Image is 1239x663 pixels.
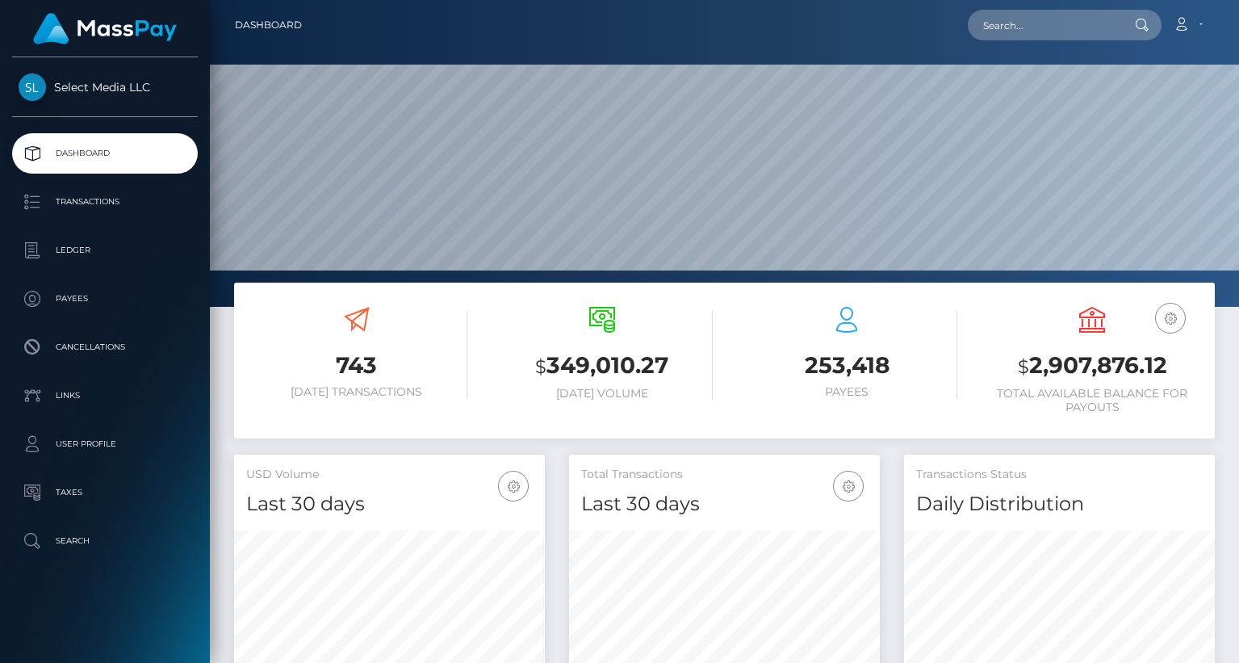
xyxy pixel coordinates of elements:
[19,73,46,101] img: Select Media LLC
[12,80,198,94] span: Select Media LLC
[246,467,533,483] h5: USD Volume
[19,190,191,214] p: Transactions
[19,529,191,553] p: Search
[19,384,191,408] p: Links
[1018,355,1029,378] small: $
[19,335,191,359] p: Cancellations
[535,355,546,378] small: $
[19,287,191,311] p: Payees
[235,8,302,42] a: Dashboard
[246,490,533,518] h4: Last 30 days
[737,385,958,399] h6: Payees
[968,10,1120,40] input: Search...
[12,133,198,174] a: Dashboard
[581,467,868,483] h5: Total Transactions
[492,350,713,383] h3: 349,010.27
[982,387,1203,414] h6: Total Available Balance for Payouts
[246,350,467,381] h3: 743
[12,521,198,561] a: Search
[246,385,467,399] h6: [DATE] Transactions
[737,350,958,381] h3: 253,418
[19,238,191,262] p: Ledger
[492,387,713,401] h6: [DATE] Volume
[19,141,191,166] p: Dashboard
[916,467,1203,483] h5: Transactions Status
[19,480,191,505] p: Taxes
[12,279,198,319] a: Payees
[581,490,868,518] h4: Last 30 days
[19,432,191,456] p: User Profile
[12,230,198,271] a: Ledger
[12,472,198,513] a: Taxes
[12,376,198,416] a: Links
[982,350,1203,383] h3: 2,907,876.12
[33,13,177,44] img: MassPay Logo
[916,490,1203,518] h4: Daily Distribution
[12,327,198,367] a: Cancellations
[12,424,198,464] a: User Profile
[12,182,198,222] a: Transactions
